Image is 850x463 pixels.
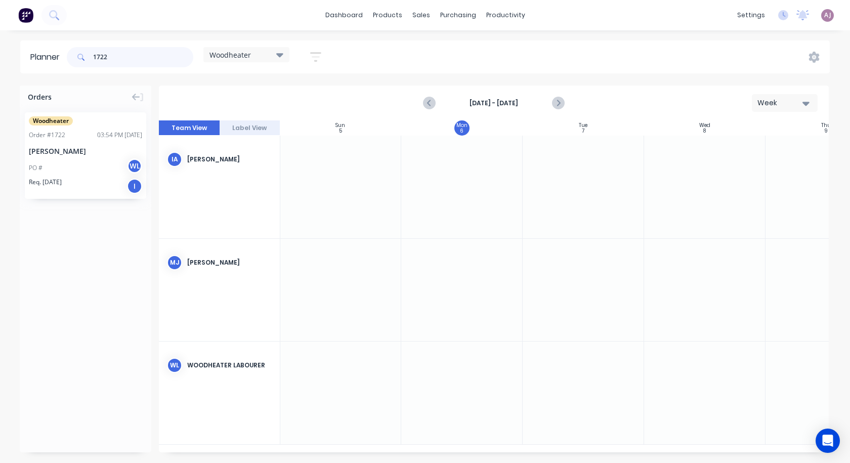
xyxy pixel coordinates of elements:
[460,129,463,134] div: 6
[699,122,710,129] div: Wed
[582,129,584,134] div: 7
[339,129,342,134] div: 5
[167,152,182,167] div: IA
[732,8,770,23] div: settings
[30,51,65,63] div: Planner
[368,8,407,23] div: products
[335,122,345,129] div: Sun
[29,146,142,156] div: [PERSON_NAME]
[159,120,220,136] button: Team View
[187,361,272,370] div: Woodheater Labourer
[443,99,544,108] strong: [DATE] - [DATE]
[29,116,73,125] span: Woodheater
[481,8,530,23] div: productivity
[97,131,142,140] div: 03:54 PM [DATE]
[816,429,840,453] div: Open Intercom Messenger
[127,179,142,194] div: I
[209,50,251,60] span: Woodheater
[18,8,33,23] img: Factory
[28,92,52,102] span: Orders
[757,98,804,108] div: Week
[187,258,272,267] div: [PERSON_NAME]
[29,131,65,140] div: Order # 1722
[752,94,818,112] button: Week
[93,47,193,67] input: Search for orders...
[456,122,467,129] div: Mon
[167,255,182,270] div: MJ
[320,8,368,23] a: dashboard
[407,8,435,23] div: sales
[29,163,42,173] div: PO #
[220,120,280,136] button: Label View
[579,122,587,129] div: Tue
[824,11,831,20] span: AJ
[825,129,828,134] div: 9
[167,358,182,373] div: WL
[187,155,272,164] div: [PERSON_NAME]
[127,158,142,174] div: WL
[435,8,481,23] div: purchasing
[821,122,831,129] div: Thu
[703,129,706,134] div: 8
[29,178,62,187] span: Req. [DATE]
